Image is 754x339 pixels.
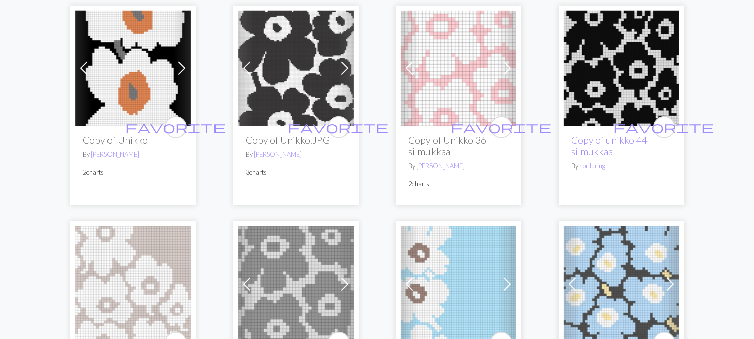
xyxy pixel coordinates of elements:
[165,116,187,138] button: favourite
[451,119,552,135] span: favorite
[83,150,183,159] p: By
[75,62,191,72] a: Unikko
[614,117,714,137] i: favourite
[564,62,679,72] a: Unikko 44 silmukkaa (kesken)
[614,119,714,135] span: favorite
[490,116,512,138] button: favourite
[126,117,226,137] i: favourite
[75,278,191,288] a: Unikko 44 silmukkaa (kesken)
[328,116,350,138] button: favourite
[238,11,354,126] img: Unikko.JPG
[580,162,606,170] a: noriluring
[401,11,516,126] img: Unikko_190-(002).webp
[238,62,354,72] a: Unikko.JPG
[409,179,508,189] p: 2 charts
[83,134,183,146] h2: Copy of Unikko
[246,167,346,177] p: 3 charts
[564,278,679,288] a: Marimekko unikko
[653,116,675,138] button: favourite
[246,150,346,159] p: By
[254,150,302,158] a: [PERSON_NAME]
[401,62,516,72] a: Unikko_190-(002).webp
[409,134,508,157] h2: Copy of Unikko 36 silmukkaa
[417,162,465,170] a: [PERSON_NAME]
[246,134,346,146] h2: Copy of Unikko.JPG
[564,11,679,126] img: Unikko 44 silmukkaa (kesken)
[288,119,389,135] span: favorite
[75,11,191,126] img: Unikko
[401,278,516,288] a: Unikko
[572,161,671,171] p: By
[409,161,508,171] p: By
[451,117,552,137] i: favourite
[572,134,648,157] a: Copy of unikko 44 silmukkaa
[83,167,183,177] p: 2 charts
[238,278,354,288] a: Unikko_190-(002).webp
[126,119,226,135] span: favorite
[91,150,140,158] a: [PERSON_NAME]
[288,117,389,137] i: favourite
